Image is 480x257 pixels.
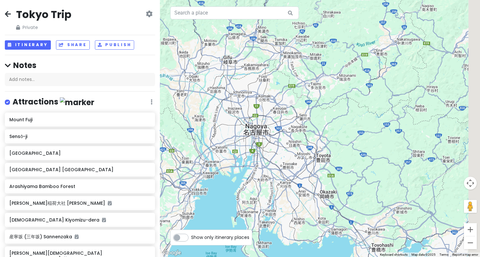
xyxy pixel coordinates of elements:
a: Open this area in Google Maps (opens a new window) [162,249,183,257]
h2: Tokyo Trip [16,8,71,21]
button: Zoom in [464,223,477,236]
h4: Attractions [13,97,94,107]
div: Add notes... [5,73,155,86]
span: Map data ©2025 [411,253,436,256]
h6: 産寧坂 (三年坂) Sannenzaka [9,234,151,240]
button: Zoom out [464,236,477,249]
h6: Sensō-ji [9,133,151,139]
button: Publish [95,40,134,50]
h6: [DEMOGRAPHIC_DATA] Kiyomizu-dera [9,217,151,223]
h6: Arashiyama Bamboo Forest [9,183,151,189]
a: Terms (opens in new tab) [439,253,448,256]
h4: Notes [5,60,155,70]
button: Share [56,40,89,50]
i: Added to itinerary [102,218,106,222]
button: Itinerary [5,40,51,50]
h6: [GEOGRAPHIC_DATA] [GEOGRAPHIC_DATA] [9,167,151,173]
a: Report a map error [452,253,478,256]
button: Drag Pegman onto the map to open Street View [464,200,477,213]
h6: [GEOGRAPHIC_DATA] [9,150,151,156]
span: Private [16,24,71,31]
h6: Mount Fuji [9,117,151,123]
span: Show only itinerary places [191,234,249,241]
button: Map camera controls [464,177,477,190]
img: marker [60,97,94,107]
button: Keyboard shortcuts [380,252,408,257]
img: Google [162,249,183,257]
h6: [PERSON_NAME]稲荷大社 [PERSON_NAME] [9,200,151,206]
i: Added to itinerary [75,234,78,239]
input: Search a place [170,6,299,19]
i: Added to itinerary [108,201,112,205]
